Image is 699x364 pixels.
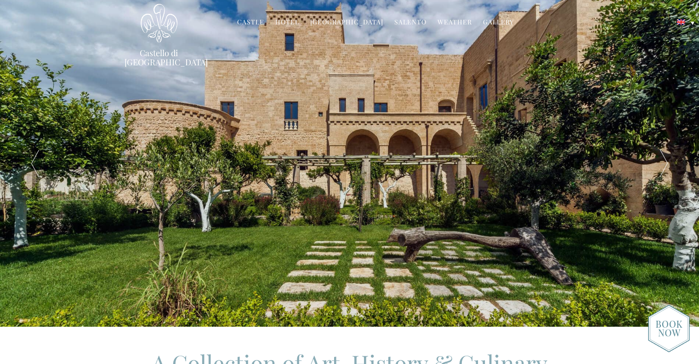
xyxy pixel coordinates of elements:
[438,17,472,28] a: Weather
[648,305,690,352] img: new-booknow.png
[394,17,426,28] a: Salento
[310,17,383,28] a: [GEOGRAPHIC_DATA]
[483,17,514,28] a: Gallery
[275,17,299,28] a: Hotel
[677,19,685,25] img: English
[125,48,193,67] a: Castello di [GEOGRAPHIC_DATA]
[237,17,264,28] a: Castle
[141,4,177,43] img: Castello di Ugento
